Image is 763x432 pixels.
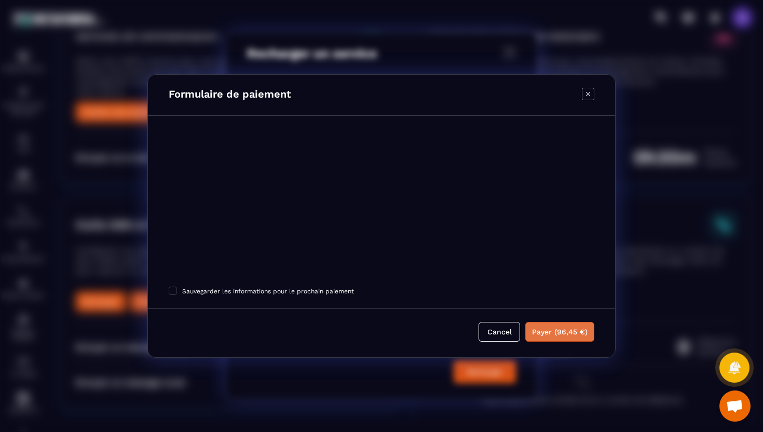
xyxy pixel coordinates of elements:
iframe: Cadre de saisie sécurisé pour le paiement [167,142,596,281]
div: Ouvrir le chat [719,390,751,422]
span: Sauvegarder les informations pour le prochain paiement [182,288,354,295]
h4: Formulaire de paiement [169,88,291,102]
button: Payer (96,45 €) [525,322,594,342]
button: Cancel [479,322,520,342]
